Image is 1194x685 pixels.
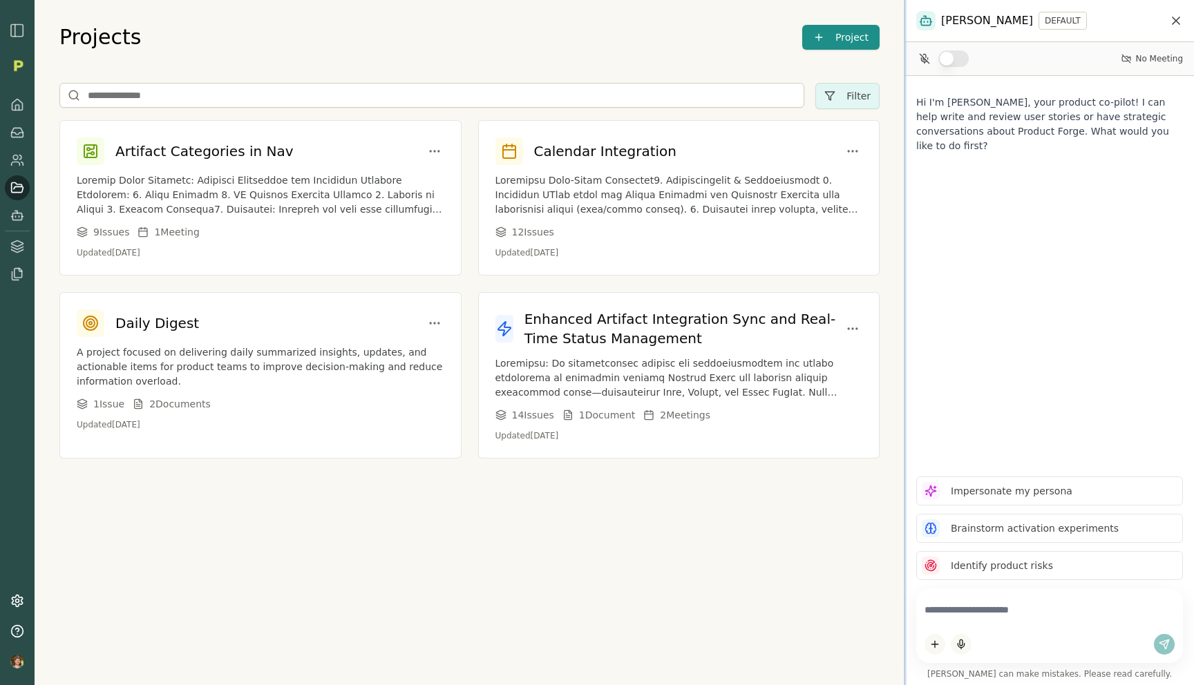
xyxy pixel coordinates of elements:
[115,313,199,333] h3: Daily Digest
[495,430,863,441] p: Updated [DATE]
[916,514,1183,543] button: Brainstorm activation experiments
[951,521,1119,536] p: Brainstorm activation experiments
[1135,53,1183,64] span: No Meeting
[815,83,880,109] button: Filter
[524,309,843,348] h3: Enhanced Artifact Integration Sync and Real-Time Status Management
[951,634,972,655] button: Start dictation
[495,247,863,258] p: Updated [DATE]
[579,408,635,422] span: 1 Document
[1039,12,1087,30] button: DEFAULT
[8,55,28,76] img: Organization logo
[77,419,444,430] p: Updated [DATE]
[1169,14,1183,28] button: Close chat
[802,25,880,50] button: Project
[77,345,444,389] p: A project focused on delivering daily summarized insights, updates, and actionable items for prod...
[93,397,124,411] span: 1 Issue
[77,173,444,217] p: Loremip Dolor Sitametc: Adipisci Elitseddoe tem Incididun Utlabore Etdolorem: 6. Aliqu Enimadm 8....
[5,619,30,644] button: Help
[951,484,1072,499] p: Impersonate my persona
[425,313,444,333] button: Project options
[115,142,294,161] h3: Artifact Categories in Nav
[916,95,1183,153] p: Hi I'm [PERSON_NAME], your product co-pilot! I can help write and review user stories or have str...
[916,476,1183,505] button: Impersonate my persona
[512,408,554,422] span: 14 Issue s
[495,173,863,217] p: Loremipsu Dolo-Sitam Consectet9. Adipiscingelit & Seddoeiusmodt 0. Incididun UTlab etdol mag Aliq...
[660,408,710,422] span: 2 Meeting s
[149,397,211,411] span: 2 Document s
[951,559,1053,573] p: Identify product risks
[77,247,444,258] p: Updated [DATE]
[495,356,863,400] p: Loremipsu: Do sitametconsec adipisc eli seddoeiusmodtem inc utlabo etdolorema al enimadmin veniam...
[534,142,677,161] h3: Calendar Integration
[843,319,862,338] button: Project options
[154,225,199,239] span: 1 Meeting
[93,225,129,239] span: 9 Issue s
[941,12,1033,29] span: [PERSON_NAME]
[1154,634,1175,655] button: Send message
[9,22,26,39] img: sidebar
[925,634,945,655] button: Add content to chat
[59,25,141,50] h1: Projects
[10,655,24,668] img: profile
[512,225,554,239] span: 12 Issue s
[843,142,862,161] button: Project options
[916,551,1183,580] button: Identify product risks
[916,668,1183,679] span: [PERSON_NAME] can make mistakes. Please read carefully.
[425,142,444,161] button: Project options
